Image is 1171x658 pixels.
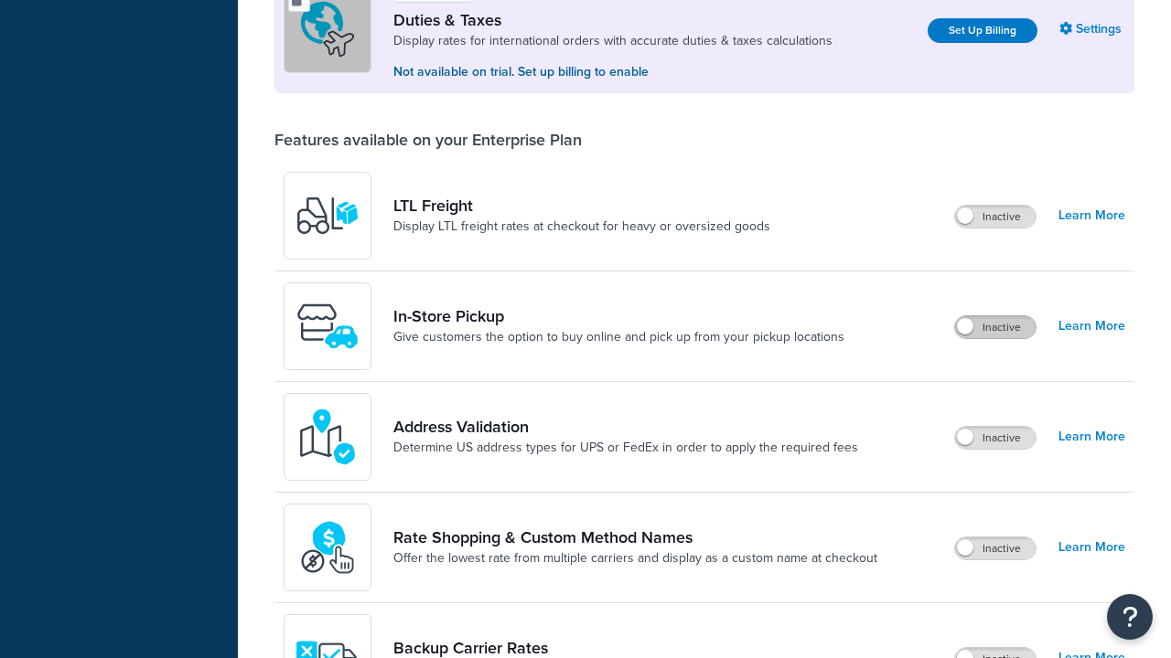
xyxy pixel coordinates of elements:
a: Backup Carrier Rates [393,638,864,658]
a: Settings [1059,16,1125,42]
a: LTL Freight [393,196,770,216]
p: Not available on trial. Set up billing to enable [393,62,833,82]
div: Features available on your Enterprise Plan [274,130,582,150]
a: Rate Shopping & Custom Method Names [393,527,877,547]
img: wfgcfpwTIucLEAAAAASUVORK5CYII= [295,294,360,358]
a: Display rates for international orders with accurate duties & taxes calculations [393,32,833,50]
a: Address Validation [393,417,858,437]
a: Learn More [1058,203,1125,228]
a: Display LTL freight rates at checkout for heavy or oversized goods [393,218,770,236]
label: Inactive [955,316,1036,338]
a: Learn More [1058,424,1125,450]
a: Duties & Taxes [393,10,833,30]
img: kIG8fy0lQAAAABJRU5ErkJggg== [295,405,360,469]
a: In-Store Pickup [393,306,844,326]
img: y79ZsPf0fXUFUhFXDzUgf+ktZg5F2+ohG75+v3d2s1D9TjoU8PiyCIluIjV41seZevKCRuEjTPPOKHJsQcmKCXGdfprl3L4q7... [295,184,360,248]
label: Inactive [955,206,1036,228]
a: Give customers the option to buy online and pick up from your pickup locations [393,328,844,346]
img: icon-duo-feat-rate-shopping-ecdd8bed.png [295,515,360,579]
a: Learn More [1058,535,1125,560]
a: Determine US address types for UPS or FedEx in order to apply the required fees [393,439,858,457]
a: Set Up Billing [928,18,1037,43]
label: Inactive [955,427,1036,449]
button: Open Resource Center [1107,594,1153,640]
a: Offer the lowest rate from multiple carriers and display as a custom name at checkout [393,549,877,568]
label: Inactive [955,537,1036,559]
a: Learn More [1058,313,1125,339]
